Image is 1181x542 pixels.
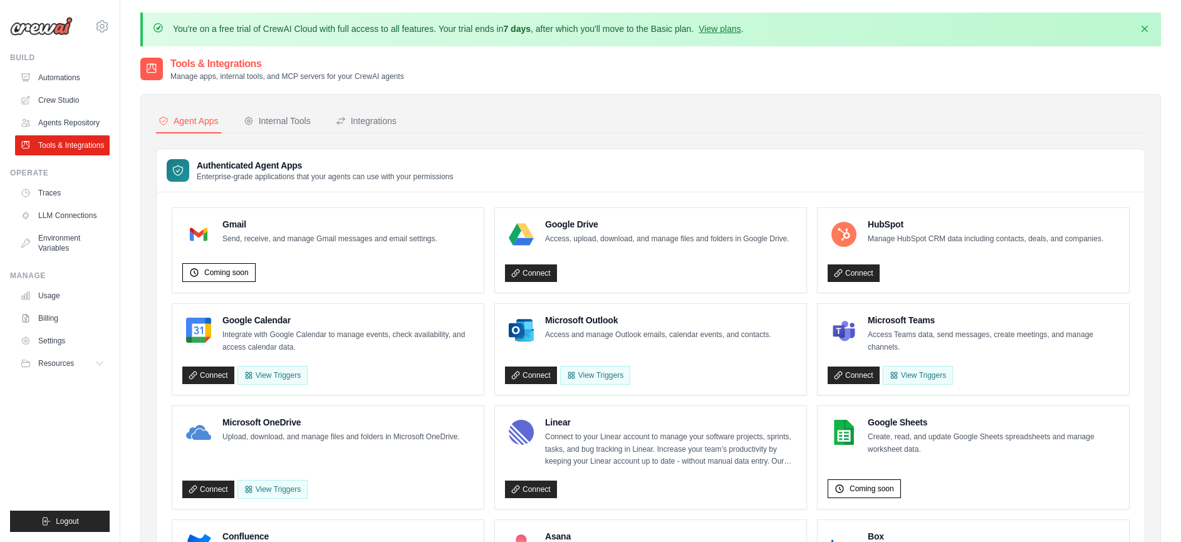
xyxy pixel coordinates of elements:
[868,416,1119,429] h4: Google Sheets
[545,314,771,326] h4: Microsoft Outlook
[15,183,110,203] a: Traces
[197,172,454,182] p: Enterprise-grade applications that your agents can use with your permissions
[545,431,796,468] p: Connect to your Linear account to manage your software projects, sprints, tasks, and bug tracking...
[170,71,404,81] p: Manage apps, internal tools, and MCP servers for your CrewAI agents
[186,222,211,247] img: Gmail Logo
[15,353,110,373] button: Resources
[15,113,110,133] a: Agents Repository
[15,331,110,351] a: Settings
[699,24,741,34] a: View plans
[15,308,110,328] a: Billing
[10,511,110,532] button: Logout
[173,23,744,35] p: You're on a free trial of CrewAI Cloud with full access to all features. Your trial ends in , aft...
[868,233,1103,246] p: Manage HubSpot CRM data including contacts, deals, and companies.
[15,228,110,258] a: Environment Variables
[15,206,110,226] a: LLM Connections
[831,222,856,247] img: HubSpot Logo
[10,17,73,36] img: Logo
[15,286,110,306] a: Usage
[509,420,534,445] img: Linear Logo
[15,135,110,155] a: Tools & Integrations
[336,115,397,127] div: Integrations
[15,90,110,110] a: Crew Studio
[222,233,437,246] p: Send, receive, and manage Gmail messages and email settings.
[222,431,460,444] p: Upload, download, and manage files and folders in Microsoft OneDrive.
[186,420,211,445] img: Microsoft OneDrive Logo
[545,233,789,246] p: Access, upload, download, and manage files and folders in Google Drive.
[545,218,789,231] h4: Google Drive
[545,329,771,341] p: Access and manage Outlook emails, calendar events, and contacts.
[159,115,219,127] div: Agent Apps
[850,484,894,494] span: Coming soon
[237,480,308,499] : View Triggers
[831,420,856,445] img: Google Sheets Logo
[56,516,79,526] span: Logout
[333,110,399,133] button: Integrations
[560,366,630,385] : View Triggers
[868,329,1119,353] p: Access Teams data, send messages, create meetings, and manage channels.
[156,110,221,133] button: Agent Apps
[222,218,437,231] h4: Gmail
[241,110,313,133] button: Internal Tools
[868,314,1119,326] h4: Microsoft Teams
[204,268,249,278] span: Coming soon
[182,481,234,498] a: Connect
[505,481,557,498] a: Connect
[237,366,308,385] button: View Triggers
[545,416,796,429] h4: Linear
[883,366,953,385] : View Triggers
[182,367,234,384] a: Connect
[509,318,534,343] img: Microsoft Outlook Logo
[831,318,856,343] img: Microsoft Teams Logo
[503,24,531,34] strong: 7 days
[38,358,74,368] span: Resources
[222,416,460,429] h4: Microsoft OneDrive
[197,159,454,172] h3: Authenticated Agent Apps
[10,53,110,63] div: Build
[868,218,1103,231] h4: HubSpot
[505,264,557,282] a: Connect
[222,314,474,326] h4: Google Calendar
[15,68,110,88] a: Automations
[10,168,110,178] div: Operate
[828,264,880,282] a: Connect
[186,318,211,343] img: Google Calendar Logo
[244,115,311,127] div: Internal Tools
[868,431,1119,456] p: Create, read, and update Google Sheets spreadsheets and manage worksheet data.
[505,367,557,384] a: Connect
[10,271,110,281] div: Manage
[509,222,534,247] img: Google Drive Logo
[222,329,474,353] p: Integrate with Google Calendar to manage events, check availability, and access calendar data.
[170,56,404,71] h2: Tools & Integrations
[828,367,880,384] a: Connect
